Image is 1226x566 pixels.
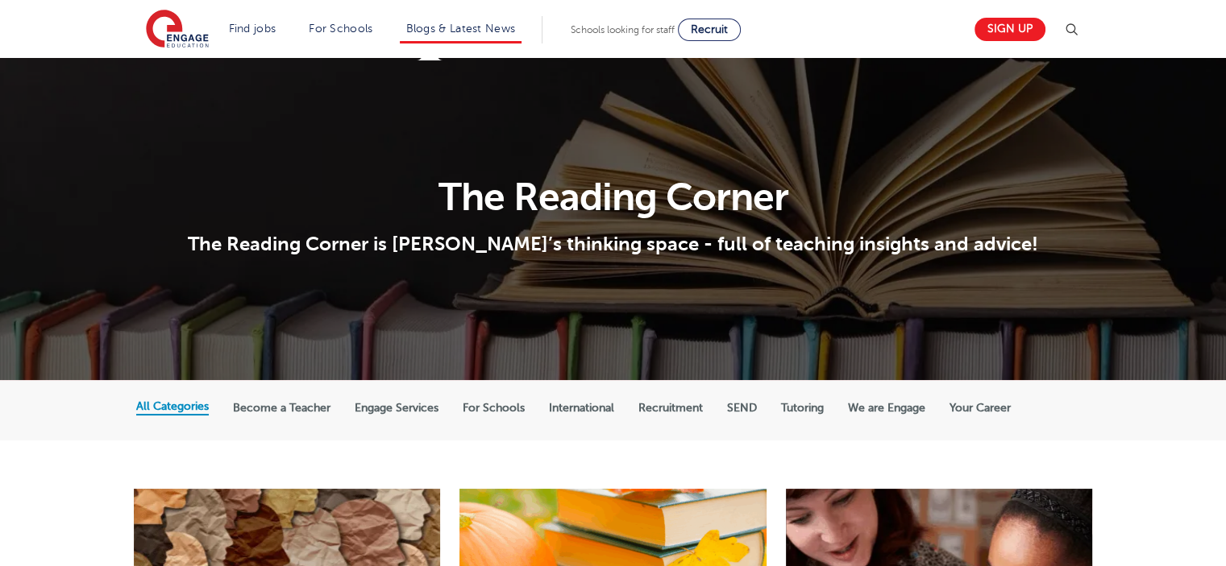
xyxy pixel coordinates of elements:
[355,401,438,415] label: Engage Services
[678,19,741,41] a: Recruit
[691,23,728,35] span: Recruit
[950,401,1011,415] label: Your Career
[781,401,824,415] label: Tutoring
[309,23,372,35] a: For Schools
[571,24,675,35] span: Schools looking for staff
[549,401,614,415] label: International
[463,401,525,415] label: For Schools
[406,23,516,35] a: Blogs & Latest News
[229,23,276,35] a: Find jobs
[136,178,1090,217] h1: The Reading Corner
[975,18,1045,41] a: Sign up
[848,401,925,415] label: We are Engage
[136,399,209,414] label: All Categories
[638,401,703,415] label: Recruitment
[146,10,209,50] img: Engage Education
[136,232,1090,256] p: The Reading Corner is [PERSON_NAME]’s thinking space - full of teaching insights and advice!
[727,401,757,415] label: SEND
[233,401,330,415] label: Become a Teacher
